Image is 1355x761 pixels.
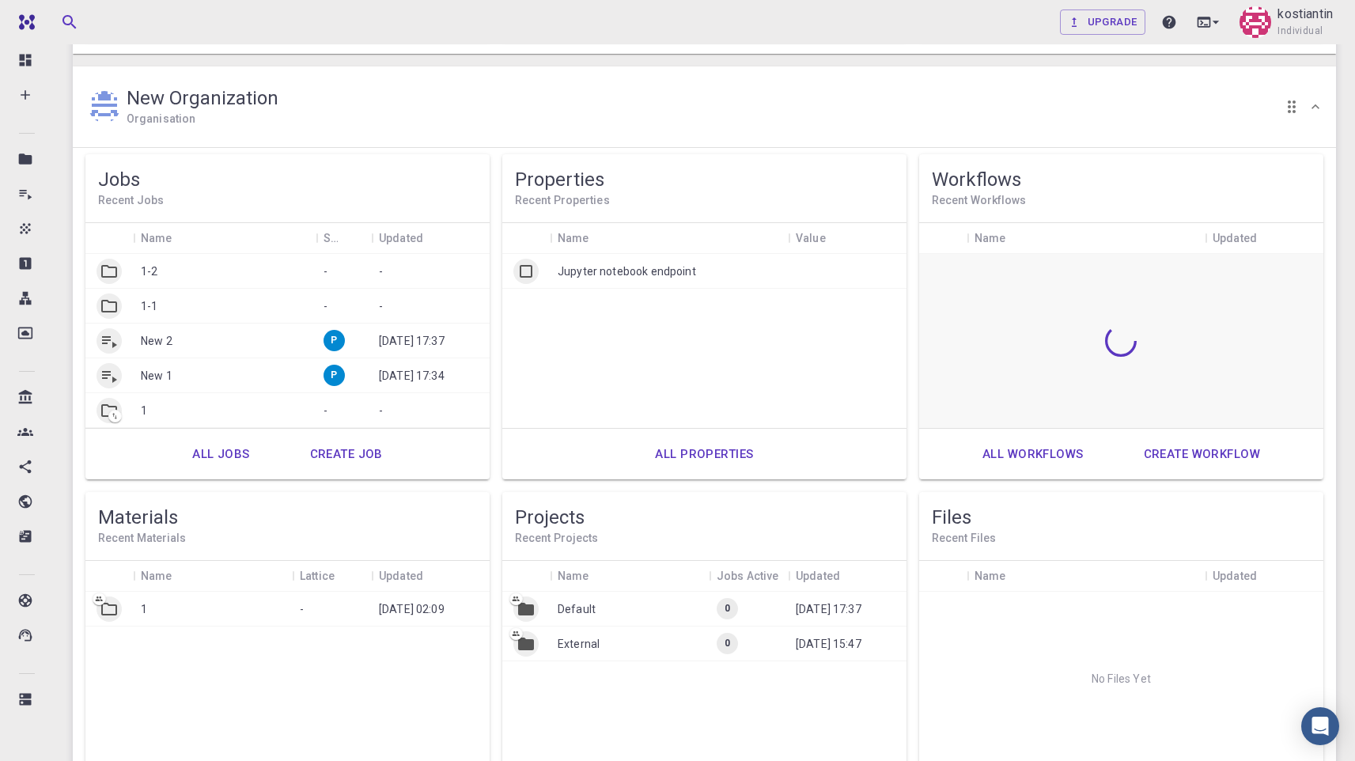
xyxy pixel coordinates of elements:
[515,505,894,530] h5: Projects
[589,563,615,589] button: Sort
[324,403,327,418] p: -
[127,85,278,111] h5: New Organization
[379,403,383,418] p: -
[1277,5,1333,24] p: kostiantin
[1213,223,1257,254] div: Updated
[975,561,1006,592] div: Name
[796,601,861,617] p: [DATE] 17:37
[85,561,133,592] div: Icon
[932,505,1311,530] h5: Files
[85,223,133,254] div: Icon
[975,223,1006,254] div: Name
[371,223,490,254] div: Updated
[141,263,157,279] p: 1-2
[709,561,788,592] div: Jobs Active
[300,601,304,617] p: -
[558,561,589,592] div: Name
[515,167,894,192] h5: Properties
[293,435,400,473] a: Create job
[98,530,477,547] h6: Recent Materials
[1276,91,1308,123] button: Reorder cards
[1213,561,1257,592] div: Updated
[558,636,600,652] p: External
[13,14,35,30] img: logo
[1257,563,1282,589] button: Sort
[127,111,195,128] h6: Organisation
[788,223,906,254] div: Value
[840,563,865,589] button: Sort
[371,561,490,592] div: Updated
[89,91,120,123] img: New Organization
[172,563,198,589] button: Sort
[324,369,343,382] span: P
[141,298,157,314] p: 1-1
[1301,707,1339,745] div: Open Intercom Messenger
[379,223,423,254] div: Updated
[335,563,360,589] button: Sort
[423,225,449,251] button: Sort
[638,435,770,473] a: All properties
[98,505,477,530] h5: Materials
[558,223,589,254] div: Name
[1006,225,1031,251] button: Sort
[967,223,1205,254] div: Name
[324,365,345,386] div: pre-submission
[141,333,172,349] p: New 2
[379,263,383,279] p: -
[324,334,343,347] span: P
[932,530,1311,547] h6: Recent Files
[788,561,906,592] div: Updated
[324,223,338,254] div: Status
[338,225,363,251] button: Sort
[717,561,779,592] div: Jobs Active
[1006,563,1031,589] button: Sort
[316,223,371,254] div: Status
[379,333,445,349] p: [DATE] 17:37
[515,530,894,547] h6: Recent Projects
[515,192,894,210] h6: Recent Properties
[932,192,1311,210] h6: Recent Workflows
[1205,223,1323,254] div: Updated
[796,636,861,652] p: [DATE] 15:47
[133,561,292,592] div: Name
[1257,225,1282,251] button: Sort
[141,561,172,592] div: Name
[98,167,477,192] h5: Jobs
[141,601,147,617] p: 1
[175,435,267,473] a: All jobs
[324,263,327,279] p: -
[73,66,1336,148] div: New OrganizationNew OrganizationOrganisationReorder cards
[558,263,696,279] p: Jupyter notebook endpoint
[502,561,550,592] div: Icon
[718,602,736,615] span: 0
[379,368,445,384] p: [DATE] 17:34
[98,192,477,210] h6: Recent Jobs
[796,561,840,592] div: Updated
[300,561,335,592] div: Lattice
[502,223,550,254] div: Icon
[965,435,1101,473] a: All workflows
[141,403,147,418] p: 1
[379,601,445,617] p: [DATE] 02:09
[919,561,967,592] div: Icon
[1205,561,1323,592] div: Updated
[292,561,371,592] div: Lattice
[141,223,172,254] div: Name
[133,223,316,254] div: Name
[1277,24,1323,40] span: Individual
[379,298,383,314] p: -
[1240,6,1271,38] img: kostiantin
[589,225,615,251] button: Sort
[172,225,198,251] button: Sort
[1060,9,1146,35] a: Upgrade
[324,330,345,351] div: pre-submission
[550,223,788,254] div: Name
[1126,435,1277,473] a: Create workflow
[550,561,709,592] div: Name
[932,167,1311,192] h5: Workflows
[919,223,967,254] div: Icon
[141,368,172,384] p: New 1
[826,225,851,251] button: Sort
[33,11,90,25] span: Support
[423,563,449,589] button: Sort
